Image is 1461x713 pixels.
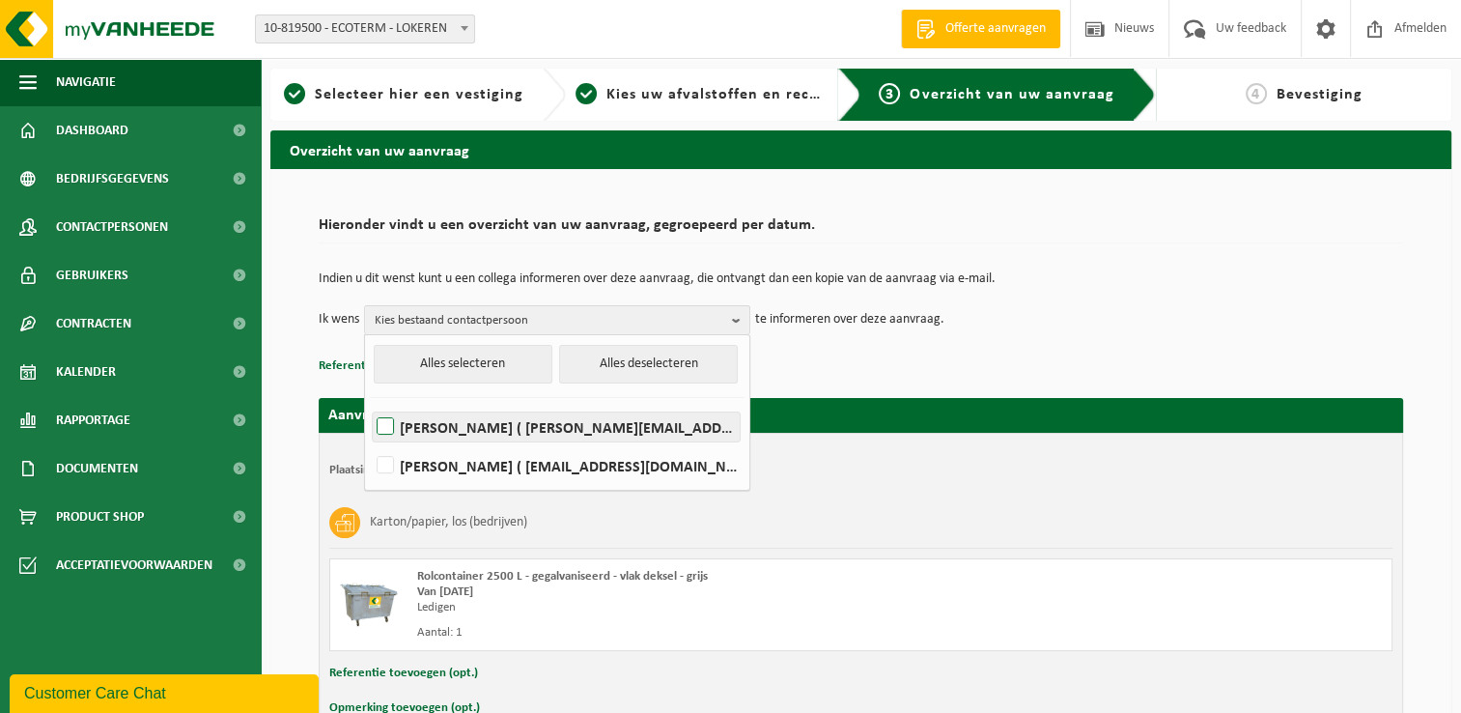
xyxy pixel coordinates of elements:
[56,203,168,251] span: Contactpersonen
[340,569,398,627] img: WB-2500-GAL-GY-01.png
[941,19,1051,39] span: Offerte aanvragen
[56,444,138,493] span: Documenten
[56,299,131,348] span: Contracten
[56,396,130,444] span: Rapportage
[375,306,724,335] span: Kies bestaand contactpersoon
[56,106,128,155] span: Dashboard
[879,83,900,104] span: 3
[329,464,413,476] strong: Plaatsingsadres:
[606,87,872,102] span: Kies uw afvalstoffen en recipiënten
[576,83,597,104] span: 2
[417,585,473,598] strong: Van [DATE]
[417,600,939,615] div: Ledigen
[373,413,740,442] label: [PERSON_NAME] ( [PERSON_NAME][EMAIL_ADDRESS][DOMAIN_NAME] )
[56,541,212,589] span: Acceptatievoorwaarden
[1246,83,1267,104] span: 4
[374,345,552,384] button: Alles selecteren
[315,87,523,102] span: Selecteer hier een vestiging
[328,408,473,423] strong: Aanvraag voor [DATE]
[256,15,474,43] span: 10-819500 - ECOTERM - LOKEREN
[280,83,527,106] a: 1Selecteer hier een vestiging
[576,83,823,106] a: 2Kies uw afvalstoffen en recipiënten
[10,670,323,713] iframe: chat widget
[56,155,169,203] span: Bedrijfsgegevens
[56,58,116,106] span: Navigatie
[56,251,128,299] span: Gebruikers
[284,83,305,104] span: 1
[910,87,1113,102] span: Overzicht van uw aanvraag
[319,217,1403,243] h2: Hieronder vindt u een overzicht van uw aanvraag, gegroepeerd per datum.
[559,345,738,384] button: Alles deselecteren
[417,570,708,583] span: Rolcontainer 2500 L - gegalvaniseerd - vlak deksel - grijs
[755,305,944,334] p: te informeren over deze aanvraag.
[319,305,359,334] p: Ik wens
[329,661,478,686] button: Referentie toevoegen (opt.)
[1277,87,1363,102] span: Bevestiging
[901,10,1060,48] a: Offerte aanvragen
[255,14,475,43] span: 10-819500 - ECOTERM - LOKEREN
[364,305,750,334] button: Kies bestaand contactpersoon
[270,130,1451,168] h2: Overzicht van uw aanvraag
[370,507,527,538] h3: Karton/papier, los (bedrijven)
[319,272,1403,286] p: Indien u dit wenst kunt u een collega informeren over deze aanvraag, die ontvangt dan een kopie v...
[417,625,939,641] div: Aantal: 1
[319,354,467,379] button: Referentie toevoegen (opt.)
[373,451,740,480] label: [PERSON_NAME] ( [EMAIL_ADDRESS][DOMAIN_NAME] )
[56,348,116,396] span: Kalender
[56,493,144,541] span: Product Shop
